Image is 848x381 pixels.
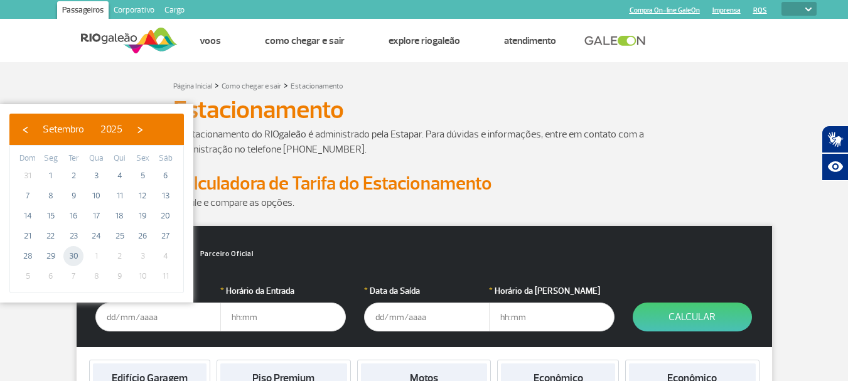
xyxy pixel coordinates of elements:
[92,120,131,139] button: 2025
[220,284,346,298] label: Horário da Entrada
[62,152,85,166] th: weekday
[132,226,153,246] span: 26
[173,195,675,210] p: Simule e compare as opções.
[389,35,460,47] a: Explore RIOgaleão
[156,186,176,206] span: 13
[108,152,131,166] th: weekday
[156,206,176,226] span: 20
[220,303,346,331] input: hh:mm
[63,166,83,186] span: 2
[85,152,109,166] th: weekday
[173,172,675,195] h2: Calculadora de Tarifa do Estacionamento
[110,266,130,286] span: 9
[189,250,254,257] span: Parceiro Oficial
[291,82,343,91] a: Estacionamento
[156,266,176,286] span: 11
[156,166,176,186] span: 6
[57,1,109,21] a: Passageiros
[489,303,615,331] input: hh:mm
[822,126,848,181] div: Plugin de acessibilidade da Hand Talk.
[87,246,107,266] span: 1
[712,6,741,14] a: Imprensa
[87,186,107,206] span: 10
[822,153,848,181] button: Abrir recursos assistivos.
[87,166,107,186] span: 3
[100,123,122,136] span: 2025
[265,35,345,47] a: Como chegar e sair
[364,284,490,298] label: Data da Saída
[18,206,38,226] span: 14
[63,206,83,226] span: 16
[154,152,177,166] th: weekday
[16,120,35,139] button: ‹
[41,166,61,186] span: 1
[40,152,63,166] th: weekday
[173,82,212,91] a: Página Inicial
[131,152,154,166] th: weekday
[132,166,153,186] span: 5
[753,6,767,14] a: RQS
[132,266,153,286] span: 10
[63,266,83,286] span: 7
[132,206,153,226] span: 19
[132,246,153,266] span: 3
[110,226,130,246] span: 25
[173,127,675,157] p: O estacionamento do RIOgaleão é administrado pela Estapar. Para dúvidas e informações, entre em c...
[222,82,281,91] a: Como chegar e sair
[110,186,130,206] span: 11
[132,186,153,206] span: 12
[41,186,61,206] span: 8
[18,226,38,246] span: 21
[110,206,130,226] span: 18
[822,126,848,153] button: Abrir tradutor de língua de sinais.
[131,120,149,139] button: ›
[63,246,83,266] span: 30
[87,226,107,246] span: 24
[41,226,61,246] span: 22
[110,166,130,186] span: 4
[18,166,38,186] span: 31
[16,152,40,166] th: weekday
[16,121,149,134] bs-datepicker-navigation-view: ​ ​ ​
[18,266,38,286] span: 5
[156,226,176,246] span: 27
[284,78,288,92] a: >
[63,226,83,246] span: 23
[633,303,752,331] button: Calcular
[87,266,107,286] span: 8
[95,303,221,331] input: dd/mm/aaaa
[63,186,83,206] span: 9
[159,1,190,21] a: Cargo
[109,1,159,21] a: Corporativo
[41,206,61,226] span: 15
[41,266,61,286] span: 6
[18,246,38,266] span: 28
[489,284,615,298] label: Horário da [PERSON_NAME]
[200,35,221,47] a: Voos
[43,123,84,136] span: Setembro
[215,78,219,92] a: >
[364,303,490,331] input: dd/mm/aaaa
[41,246,61,266] span: 29
[173,99,675,121] h1: Estacionamento
[110,246,130,266] span: 2
[504,35,556,47] a: Atendimento
[87,206,107,226] span: 17
[35,120,92,139] button: Setembro
[18,186,38,206] span: 7
[630,6,700,14] a: Compra On-line GaleOn
[156,246,176,266] span: 4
